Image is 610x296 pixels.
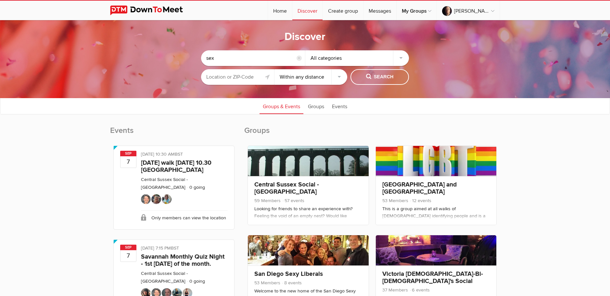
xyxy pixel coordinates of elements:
[110,6,193,15] img: DownToMeet
[110,125,238,142] h2: Events
[382,270,483,285] a: Victoria [DEMOGRAPHIC_DATA]-Bi-[DEMOGRAPHIC_DATA]'s Social
[305,50,409,66] div: All categories
[268,1,292,20] a: Home
[254,181,319,196] a: Central Sussex Social - [GEOGRAPHIC_DATA]
[141,159,211,174] a: [DATE] walk [DATE] 10.30 [GEOGRAPHIC_DATA]
[254,198,281,203] span: 59 Members
[141,245,228,253] div: [DATE] 7:15 PM
[282,198,304,203] span: 57 events
[121,250,136,262] b: 7
[292,1,323,20] a: Discover
[363,1,396,20] a: Messages
[260,98,303,114] a: Groups & Events
[350,69,409,85] button: Search
[397,1,437,20] a: My Groups
[382,287,408,293] span: 37 Members
[175,151,183,157] span: Europe/London
[187,185,205,190] li: 0 going
[305,98,327,114] a: Groups
[410,198,431,203] span: 12 events
[141,177,188,190] a: Central Sussex Social - [GEOGRAPHIC_DATA]
[141,151,228,159] div: [DATE] 10:30 AM
[171,245,179,251] span: Europe/London
[409,287,430,293] span: 6 events
[120,245,136,250] span: Sep
[366,73,394,81] span: Search
[254,280,280,286] span: 53 Members
[120,151,136,156] span: Sep
[254,270,323,278] a: San Diego Sexy Liberals
[141,253,224,268] a: Savannah Monthly Quiz Night - 1st [DATE] of the month.
[323,1,363,20] a: Create group
[121,156,136,168] b: 7
[201,50,305,66] input: Search...
[141,194,151,204] img: Lou Phillips
[141,271,188,284] a: Central Sussex Social - [GEOGRAPHIC_DATA]
[162,194,172,204] img: Caro Bates
[141,210,228,225] div: Only members can view the location
[201,69,274,85] input: Location or ZIP-Code
[187,278,205,284] li: 0 going
[151,194,161,204] img: Ann van
[382,198,408,203] span: 53 Members
[285,30,325,44] h1: Discover
[282,280,302,286] span: 8 events
[329,98,350,114] a: Events
[437,1,500,20] a: [PERSON_NAME]
[244,125,500,142] h2: Groups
